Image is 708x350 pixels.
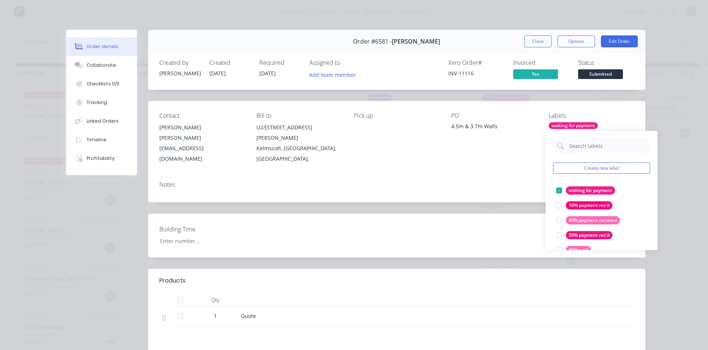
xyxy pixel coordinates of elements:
[159,122,245,164] div: [PERSON_NAME][PERSON_NAME][EMAIL_ADDRESS][DOMAIN_NAME]
[209,59,250,66] div: Created
[566,201,612,209] div: 10% payment rec'd
[87,155,115,162] div: Profitability
[549,112,634,119] div: Labels
[154,235,252,246] input: Enter number...
[354,112,439,119] div: Pick up
[193,293,238,308] div: Qty
[513,69,558,79] span: Yes
[241,312,256,319] span: Quote
[566,216,620,224] div: 40% payment recieved
[566,186,615,195] div: waiting for payment
[87,99,107,106] div: Tracking
[451,122,537,133] div: 4.5m & 3.7m Walls
[553,215,623,226] button: 40% payment recieved
[87,43,118,50] div: Order details
[566,246,591,254] div: 60% paid
[159,181,634,188] div: Notes
[87,62,116,69] div: Collaborate
[214,312,217,320] span: 1
[553,185,618,196] button: waiting for payment
[159,122,245,133] div: [PERSON_NAME]
[87,118,119,124] div: Linked Orders
[392,38,440,45] span: [PERSON_NAME]
[553,163,650,174] button: Create new label
[451,112,537,119] div: PO
[578,59,634,66] div: Status
[87,81,119,87] div: Checklists 0/0
[66,75,137,93] button: Checklists 0/0
[159,133,245,164] div: [PERSON_NAME][EMAIL_ADDRESS][DOMAIN_NAME]
[448,69,504,77] div: INV-11116
[209,70,226,77] span: [DATE]
[66,130,137,149] button: Timeline
[259,59,300,66] div: Required
[578,69,623,81] button: Submitted
[553,200,615,211] button: 10% payment rec'd
[513,59,569,66] div: Invoiced
[66,112,137,130] button: Linked Orders
[566,231,612,239] div: 50% payment rec'd
[601,35,638,47] button: Edit Order
[578,69,623,79] span: Submitted
[448,59,504,66] div: Xero Order #
[549,122,598,129] div: waiting for payment
[256,143,342,164] div: Kelmscott, [GEOGRAPHIC_DATA], [GEOGRAPHIC_DATA],
[309,59,384,66] div: Assigned to
[159,276,185,285] div: Products
[66,37,137,56] button: Order details
[553,230,615,240] button: 50% payment rec'd
[353,38,392,45] span: Order #6581 -
[259,70,276,77] span: [DATE]
[66,56,137,75] button: Collaborate
[256,122,342,143] div: U2/[STREET_ADDRESS][PERSON_NAME]
[66,149,137,168] button: Profitability
[256,122,342,164] div: U2/[STREET_ADDRESS][PERSON_NAME]Kelmscott, [GEOGRAPHIC_DATA], [GEOGRAPHIC_DATA],
[553,245,594,255] button: 60% paid
[305,69,360,79] button: Add team member
[558,35,595,47] button: Options
[87,136,106,143] div: Timeline
[309,69,360,79] button: Add team member
[159,225,253,234] label: Building Time
[524,35,552,47] button: Close
[159,112,245,119] div: Contact
[159,69,200,77] div: [PERSON_NAME]
[256,112,342,119] div: Bill to
[66,93,137,112] button: Tracking
[568,138,646,153] input: Search labels
[159,59,200,66] div: Created by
